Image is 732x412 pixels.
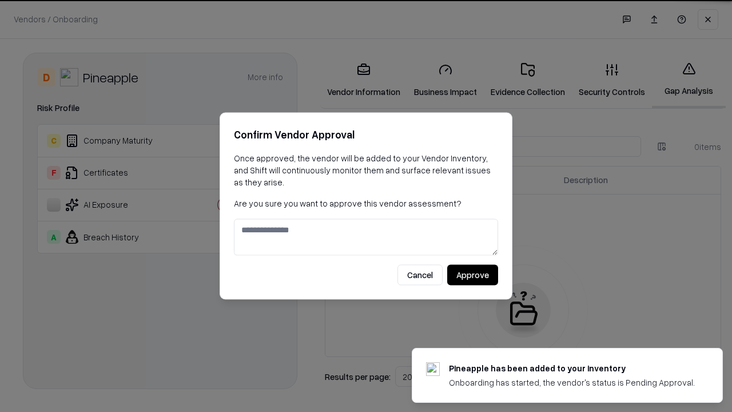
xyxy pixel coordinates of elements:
h2: Confirm Vendor Approval [234,126,498,143]
img: pineappleenergy.com [426,362,440,376]
p: Are you sure you want to approve this vendor assessment? [234,197,498,209]
p: Once approved, the vendor will be added to your Vendor Inventory, and Shift will continuously mon... [234,152,498,188]
div: Onboarding has started, the vendor's status is Pending Approval. [449,377,695,389]
div: Pineapple has been added to your inventory [449,362,695,374]
button: Cancel [397,265,443,286]
button: Approve [447,265,498,286]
